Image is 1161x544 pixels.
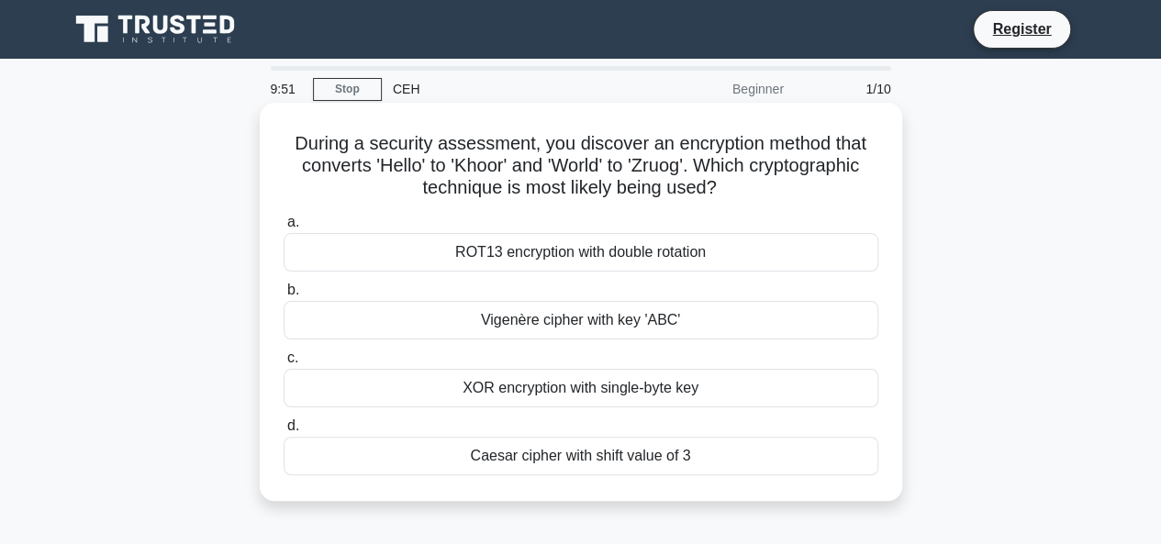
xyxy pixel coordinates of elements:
div: Caesar cipher with shift value of 3 [284,437,878,475]
h5: During a security assessment, you discover an encryption method that converts 'Hello' to 'Khoor' ... [282,132,880,200]
div: Beginner [634,71,795,107]
span: b. [287,282,299,297]
a: Stop [313,78,382,101]
div: CEH [382,71,634,107]
div: Vigenère cipher with key 'ABC' [284,301,878,339]
div: ROT13 encryption with double rotation [284,233,878,272]
a: Register [981,17,1062,40]
span: a. [287,214,299,229]
span: d. [287,417,299,433]
span: c. [287,350,298,365]
div: 9:51 [260,71,313,107]
div: XOR encryption with single-byte key [284,369,878,407]
div: 1/10 [795,71,902,107]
